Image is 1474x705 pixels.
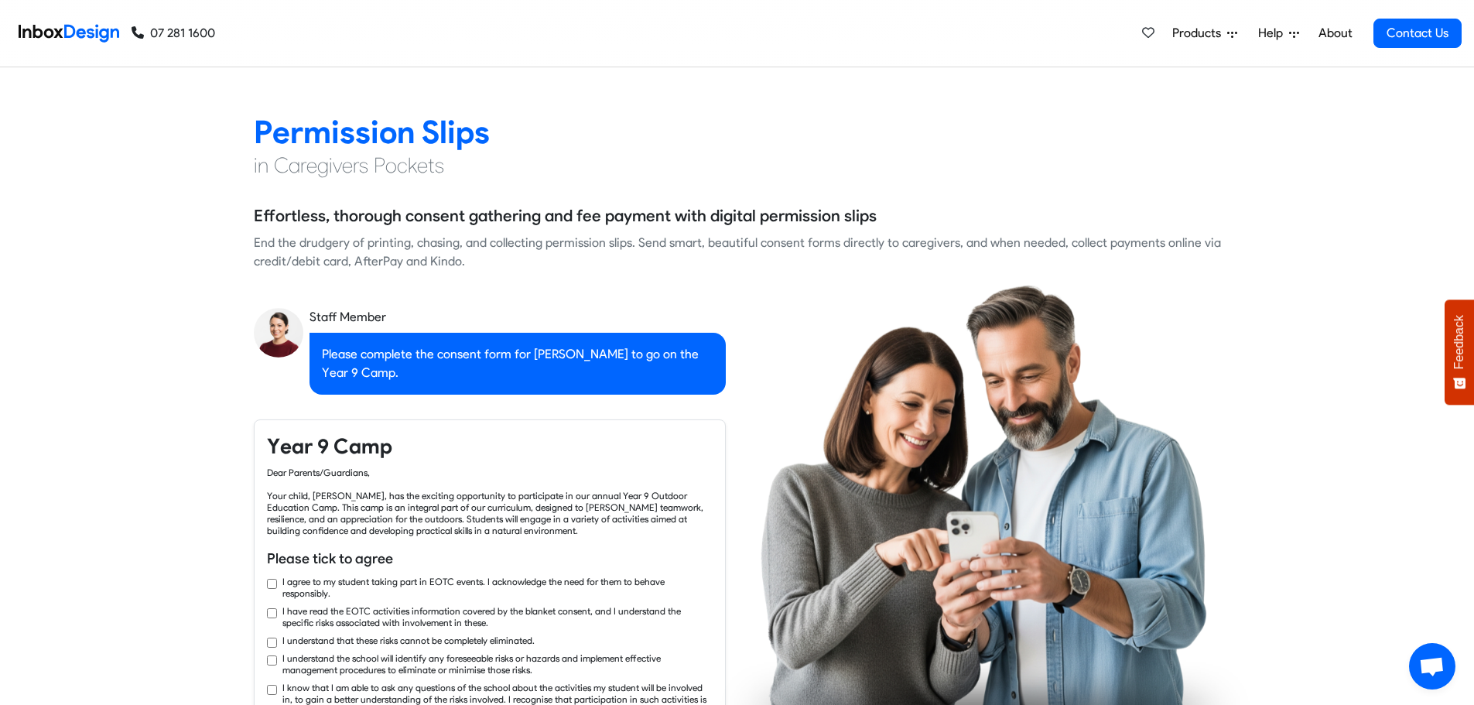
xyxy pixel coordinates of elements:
[310,308,726,327] div: Staff Member
[282,605,713,628] label: I have read the EOTC activities information covered by the blanket consent, and I understand the ...
[1166,18,1243,49] a: Products
[310,333,726,395] div: Please complete the consent form for [PERSON_NAME] to go on the Year 9 Camp.
[1409,643,1455,690] a: Open chat
[254,234,1221,271] div: End the drudgery of printing, chasing, and collecting permission slips. Send smart, beautiful con...
[1452,315,1466,369] span: Feedback
[282,652,713,676] label: I understand the school will identify any foreseeable risks or hazards and implement effective ma...
[1258,24,1289,43] span: Help
[1172,24,1227,43] span: Products
[254,308,303,358] img: staff_avatar.png
[282,635,535,646] label: I understand that these risks cannot be completely eliminated.
[254,152,1221,180] h4: in Caregivers Pockets
[1373,19,1462,48] a: Contact Us
[267,467,713,536] div: Dear Parents/Guardians, Your child, [PERSON_NAME], has the exciting opportunity to participate in...
[132,24,215,43] a: 07 281 1600
[1314,18,1356,49] a: About
[267,549,713,569] h6: Please tick to agree
[267,433,713,460] h4: Year 9 Camp
[282,576,713,599] label: I agree to my student taking part in EOTC events. I acknowledge the need for them to behave respo...
[254,112,1221,152] h2: Permission Slips
[1445,299,1474,405] button: Feedback - Show survey
[254,204,877,228] h5: Effortless, thorough consent gathering and fee payment with digital permission slips
[1252,18,1305,49] a: Help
